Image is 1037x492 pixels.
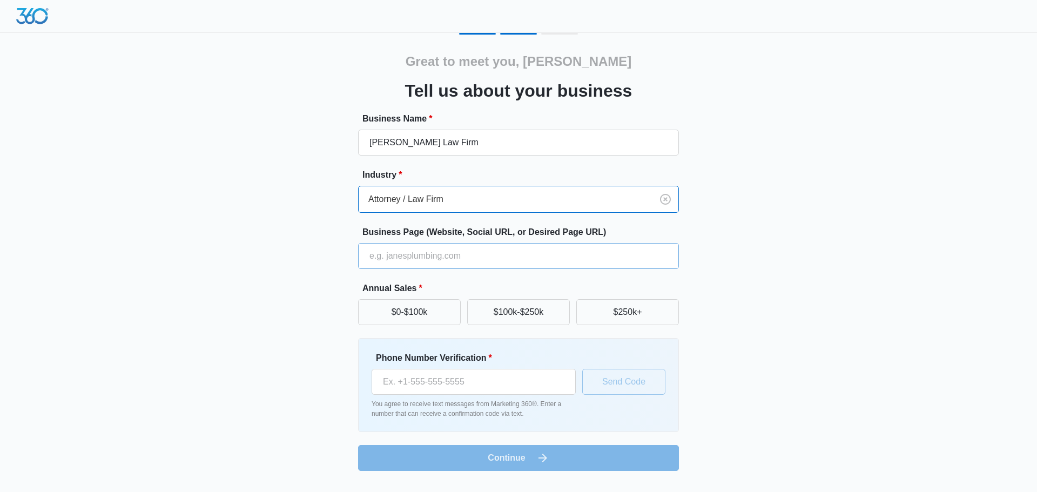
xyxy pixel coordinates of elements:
p: You agree to receive text messages from Marketing 360®. Enter a number that can receive a confirm... [372,399,576,419]
label: Annual Sales [362,282,683,295]
input: Ex. +1-555-555-5555 [372,369,576,395]
button: $250k+ [576,299,679,325]
input: e.g. Jane's Plumbing [358,130,679,156]
button: $0-$100k [358,299,461,325]
label: Industry [362,169,683,181]
label: Phone Number Verification [376,352,580,365]
button: Clear [657,191,674,208]
label: Business Page (Website, Social URL, or Desired Page URL) [362,226,683,239]
h2: Great to meet you, [PERSON_NAME] [406,52,632,71]
h3: Tell us about your business [405,78,632,104]
label: Business Name [362,112,683,125]
input: e.g. janesplumbing.com [358,243,679,269]
button: $100k-$250k [467,299,570,325]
